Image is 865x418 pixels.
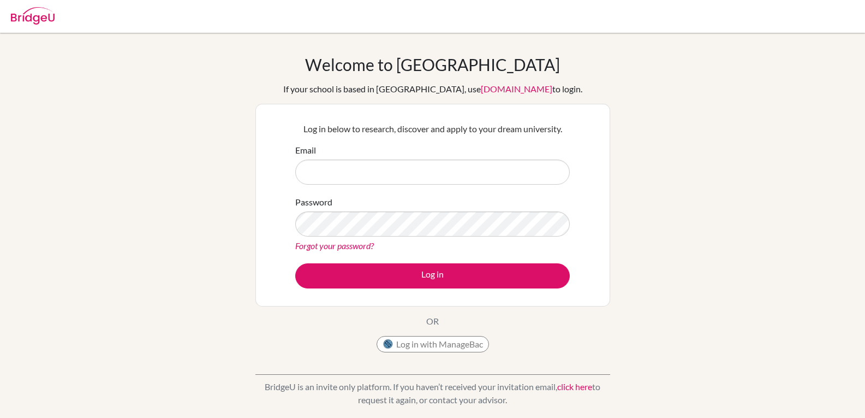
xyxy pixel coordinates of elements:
[255,380,610,407] p: BridgeU is an invite only platform. If you haven’t received your invitation email, to request it ...
[481,84,552,94] a: [DOMAIN_NAME]
[295,122,570,136] p: Log in below to research, discover and apply to your dream university.
[377,336,489,352] button: Log in with ManageBac
[295,144,316,157] label: Email
[295,240,374,251] a: Forgot your password?
[11,7,55,25] img: Bridge-U
[305,55,560,74] h1: Welcome to [GEOGRAPHIC_DATA]
[557,381,592,392] a: click here
[295,263,570,289] button: Log in
[828,381,854,407] iframe: Intercom live chat
[295,196,332,209] label: Password
[426,315,439,328] p: OR
[283,83,582,96] div: If your school is based in [GEOGRAPHIC_DATA], use to login.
